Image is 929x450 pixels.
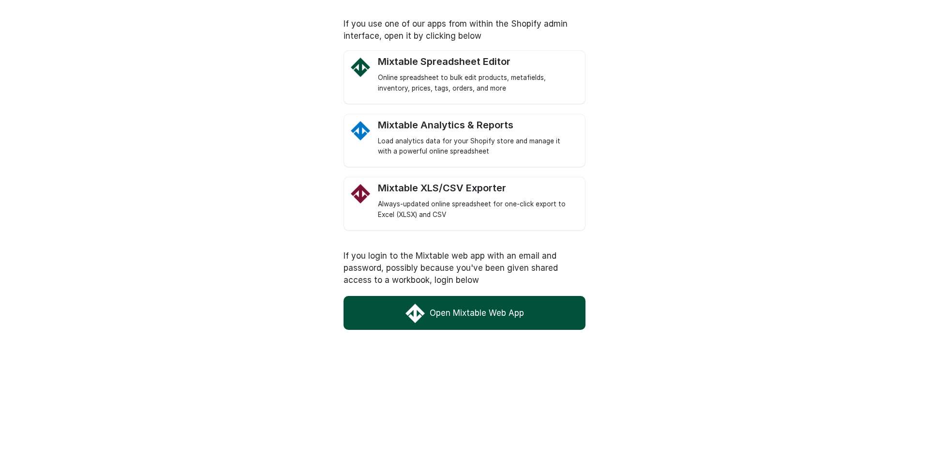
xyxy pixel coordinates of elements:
img: Mixtable Spreadsheet Editor Logo [351,58,370,77]
img: Mixtable Analytics [351,121,370,140]
div: Mixtable Spreadsheet Editor [378,56,575,68]
div: Mixtable Analytics & Reports [378,119,575,131]
p: If you login to the Mixtable web app with an email and password, possibly because you've been giv... [344,250,585,286]
a: Mixtable Spreadsheet Editor Logo Mixtable Spreadsheet Editor Online spreadsheet to bulk edit prod... [378,56,575,94]
a: Mixtable Analytics Mixtable Analytics & Reports Load analytics data for your Shopify store and ma... [378,119,575,157]
p: If you use one of our apps from within the Shopify admin interface, open it by clicking below [344,18,585,42]
img: Mixtable Excel and CSV Exporter app Logo [351,184,370,203]
div: Online spreadsheet to bulk edit products, metafields, inventory, prices, tags, orders, and more [378,73,575,94]
a: Mixtable Excel and CSV Exporter app Logo Mixtable XLS/CSV Exporter Always-updated online spreadsh... [378,182,575,220]
a: Open Mixtable Web App [344,296,585,330]
div: Mixtable XLS/CSV Exporter [378,182,575,194]
img: Mixtable Web App [405,304,425,323]
div: Always-updated online spreadsheet for one-click export to Excel (XLSX) and CSV [378,199,575,220]
div: Load analytics data for your Shopify store and manage it with a powerful online spreadsheet [378,136,575,157]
